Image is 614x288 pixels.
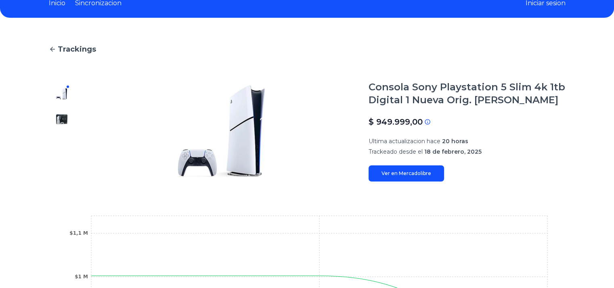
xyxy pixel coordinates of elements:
[58,44,96,55] span: Trackings
[49,44,566,55] a: Trackings
[69,230,88,236] tspan: $1,1 M
[369,138,440,145] span: Ultima actualizacion hace
[369,81,566,106] h1: Consola Sony Playstation 5 Slim 4k 1tb Digital 1 Nueva Orig. [PERSON_NAME]
[75,274,88,280] tspan: $1 M
[91,81,352,182] img: Consola Sony Playstation 5 Slim 4k 1tb Digital 1 Nueva Orig. Blanco
[55,87,68,100] img: Consola Sony Playstation 5 Slim 4k 1tb Digital 1 Nueva Orig. Blanco
[369,148,423,155] span: Trackeado desde el
[369,165,444,182] a: Ver en Mercadolibre
[442,138,468,145] span: 20 horas
[424,148,482,155] span: 18 de febrero, 2025
[369,116,423,127] p: $ 949.999,00
[55,113,68,126] img: Consola Sony Playstation 5 Slim 4k 1tb Digital 1 Nueva Orig. Blanco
